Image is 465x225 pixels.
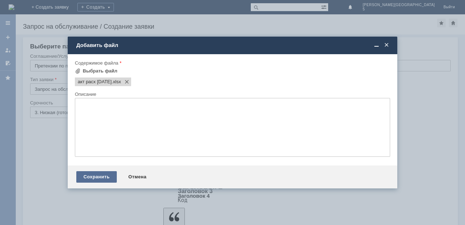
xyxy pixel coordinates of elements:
[3,3,105,9] div: при приемке обнаружены расхождения
[78,79,112,85] span: акт расх 30.09.25.xlsx
[83,68,118,74] div: Выбрать файл
[75,92,389,97] div: Описание
[76,42,390,48] div: Добавить файл
[373,42,380,48] span: Свернуть (Ctrl + M)
[383,42,390,48] span: Закрыть
[112,79,121,85] span: акт расх 30.09.25.xlsx
[75,61,389,65] div: Содержимое файла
